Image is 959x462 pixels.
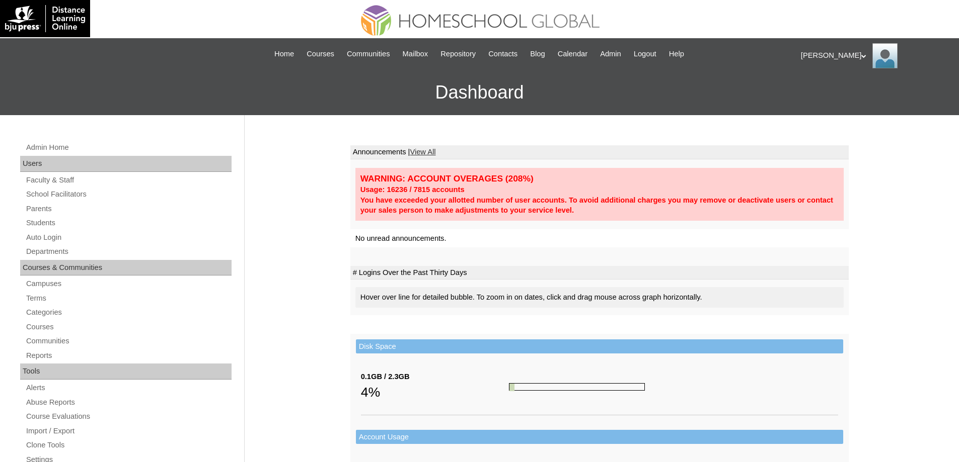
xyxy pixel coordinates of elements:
[307,48,334,60] span: Courses
[355,287,844,308] div: Hover over line for detailed bubble. To zoom in on dates, click and drag mouse across graph horiz...
[398,48,433,60] a: Mailbox
[20,156,232,172] div: Users
[347,48,390,60] span: Communities
[25,335,232,347] a: Communities
[25,349,232,362] a: Reports
[25,292,232,305] a: Terms
[634,48,656,60] span: Logout
[269,48,299,60] a: Home
[25,188,232,201] a: School Facilitators
[25,245,232,258] a: Departments
[25,425,232,437] a: Import / Export
[801,43,949,68] div: [PERSON_NAME]
[525,48,550,60] a: Blog
[410,148,435,156] a: View All
[5,70,954,115] h3: Dashboard
[350,145,849,159] td: Announcements |
[302,48,339,60] a: Courses
[25,141,232,154] a: Admin Home
[600,48,621,60] span: Admin
[356,339,843,354] td: Disk Space
[5,5,85,32] img: logo-white.png
[356,430,843,444] td: Account Usage
[361,382,509,402] div: 4%
[25,278,232,290] a: Campuses
[350,229,849,248] td: No unread announcements.
[25,382,232,394] a: Alerts
[25,321,232,333] a: Courses
[440,48,476,60] span: Repository
[20,363,232,380] div: Tools
[25,306,232,319] a: Categories
[558,48,587,60] span: Calendar
[530,48,545,60] span: Blog
[360,173,839,184] div: WARNING: ACCOUNT OVERAGES (208%)
[403,48,428,60] span: Mailbox
[25,203,232,215] a: Parents
[360,195,839,216] div: You have exceeded your allotted number of user accounts. To avoid additional charges you may remo...
[488,48,518,60] span: Contacts
[435,48,481,60] a: Repository
[361,372,509,382] div: 0.1GB / 2.3GB
[20,260,232,276] div: Courses & Communities
[25,217,232,229] a: Students
[360,186,465,194] strong: Usage: 16236 / 7815 accounts
[629,48,661,60] a: Logout
[25,231,232,244] a: Auto Login
[872,43,898,68] img: Ariane Ebuen
[553,48,593,60] a: Calendar
[483,48,523,60] a: Contacts
[350,266,849,280] td: # Logins Over the Past Thirty Days
[25,439,232,451] a: Clone Tools
[274,48,294,60] span: Home
[669,48,684,60] span: Help
[25,174,232,187] a: Faculty & Staff
[25,410,232,423] a: Course Evaluations
[595,48,626,60] a: Admin
[25,396,232,409] a: Abuse Reports
[342,48,395,60] a: Communities
[664,48,689,60] a: Help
